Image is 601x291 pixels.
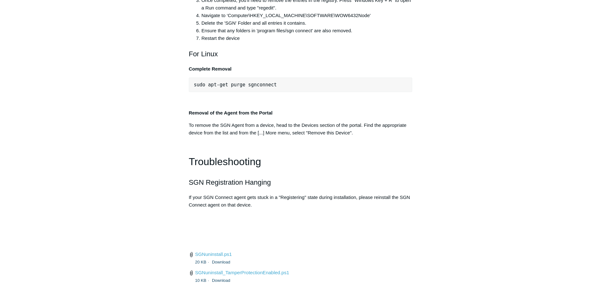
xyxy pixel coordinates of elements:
[201,27,412,34] li: Ensure that any folders in 'program files/sgn connect' are also removed.
[195,270,289,275] a: SGNuninstall_TamperProtectionEnabled.ps1
[189,77,412,92] pre: sudo apt-get purge sgnconnect
[195,251,232,257] a: SGNuninstall.ps1
[212,278,230,283] a: Download
[189,48,412,59] h2: For Linux
[189,122,406,135] span: To remove the SGN Agent from a device, head to the Devices section of the portal. Find the approp...
[189,154,412,170] h1: Troubleshooting
[189,195,410,207] span: If your SGN Connect agent gets stuck in a "Registering" state during installation, please reinsta...
[201,12,412,19] li: Navigate to ‘Computer\HKEY_LOCAL_MACHINE\SOFTWARE\WOW6432Node'
[201,34,412,42] li: Restart the device
[189,110,272,115] strong: Removal of the Agent from the Portal
[201,19,412,27] li: Delete the 'SGN' Folder and all entries it contains.
[189,177,412,188] h2: SGN Registration Hanging
[195,278,211,283] span: 10 KB
[189,66,232,71] strong: Complete Removal
[212,260,230,264] a: Download
[195,260,211,264] span: 20 KB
